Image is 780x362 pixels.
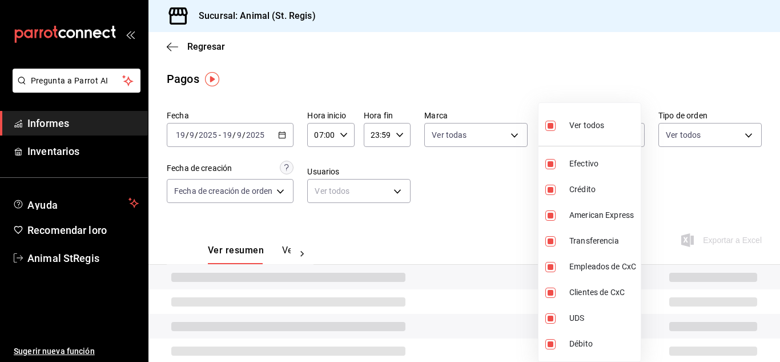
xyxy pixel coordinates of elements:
[569,262,636,271] font: Empleados de CxC
[205,72,219,86] img: Marcador de información sobre herramientas
[569,339,593,348] font: Débito
[569,159,598,168] font: Efectivo
[569,210,634,220] font: American Express
[569,185,596,194] font: Crédito
[569,313,584,323] font: UDS
[569,236,619,245] font: Transferencia
[569,288,625,297] font: Clientes de CxC
[569,121,604,130] font: Ver todos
